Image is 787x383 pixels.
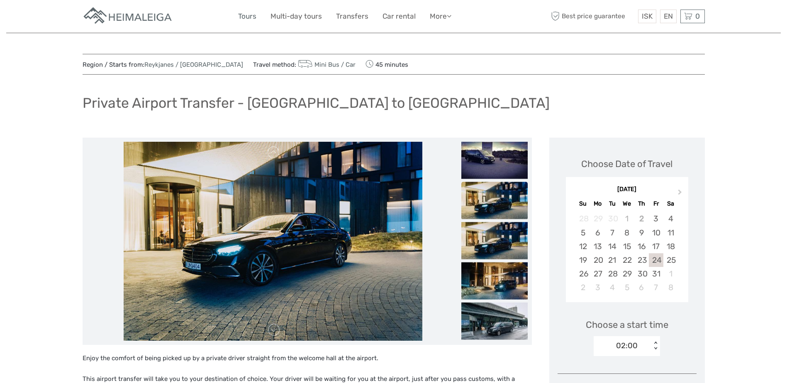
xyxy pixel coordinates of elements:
img: 6753475544474535b87e047c1beee227_slider_thumbnail.jpeg [461,222,528,259]
p: We're away right now. Please check back later! [12,15,94,21]
div: Choose Sunday, November 2nd, 2025 [576,281,590,294]
img: b0440060a96740b0b900286ee658dd10_slider_thumbnail.jpeg [461,142,528,179]
a: Transfers [336,10,368,22]
div: Choose Wednesday, October 15th, 2025 [619,240,634,253]
div: Choose Monday, November 3rd, 2025 [590,281,605,294]
div: Choose Thursday, October 30th, 2025 [634,267,649,281]
div: Choose Friday, October 17th, 2025 [649,240,663,253]
div: Choose Sunday, October 12th, 2025 [576,240,590,253]
div: Choose Monday, October 20th, 2025 [590,253,605,267]
div: 02:00 [616,340,638,351]
span: ISK [642,12,653,20]
div: Not available Sunday, September 28th, 2025 [576,212,590,225]
div: Choose Thursday, October 16th, 2025 [634,240,649,253]
div: Choose Monday, October 27th, 2025 [590,267,605,281]
span: 0 [694,12,701,20]
div: Choose Friday, October 31st, 2025 [649,267,663,281]
div: Choose Tuesday, October 21st, 2025 [605,253,619,267]
a: Tours [238,10,256,22]
div: Not available Tuesday, September 30th, 2025 [605,212,619,225]
div: Choose Wednesday, October 22nd, 2025 [619,253,634,267]
span: Choose a start time [586,318,668,331]
div: Choose Date of Travel [581,158,672,170]
div: [DATE] [566,185,688,194]
div: EN [660,10,677,23]
div: Choose Sunday, October 26th, 2025 [576,267,590,281]
div: Not available Thursday, October 2nd, 2025 [634,212,649,225]
div: Choose Wednesday, October 8th, 2025 [619,226,634,240]
div: Choose Sunday, October 19th, 2025 [576,253,590,267]
a: Reykjanes / [GEOGRAPHIC_DATA] [144,61,243,68]
div: Choose Saturday, October 4th, 2025 [663,212,678,225]
p: Enjoy the comfort of being picked up by a private driver straight from the welcome hall at the ai... [83,353,532,364]
img: Apartments in Reykjavik [83,6,174,27]
div: Choose Thursday, October 9th, 2025 [634,226,649,240]
div: Choose Friday, October 3rd, 2025 [649,212,663,225]
div: Choose Saturday, October 25th, 2025 [663,253,678,267]
a: Car rental [383,10,416,22]
div: < > [652,342,659,350]
div: Not available Wednesday, October 1st, 2025 [619,212,634,225]
div: Choose Tuesday, October 7th, 2025 [605,226,619,240]
div: month 2025-10 [568,212,685,294]
div: Choose Friday, October 10th, 2025 [649,226,663,240]
a: Mini Bus / Car [296,61,356,68]
div: Choose Monday, October 13th, 2025 [590,240,605,253]
span: Best price guarantee [549,10,636,23]
div: Choose Wednesday, November 5th, 2025 [619,281,634,294]
div: Not available Monday, September 29th, 2025 [590,212,605,225]
div: Sa [663,198,678,209]
button: Next Month [674,187,687,201]
div: Choose Monday, October 6th, 2025 [590,226,605,240]
div: Choose Friday, October 24th, 2025 [649,253,663,267]
div: Choose Tuesday, October 28th, 2025 [605,267,619,281]
div: Choose Thursday, October 23rd, 2025 [634,253,649,267]
div: Choose Saturday, November 1st, 2025 [663,267,678,281]
div: Choose Thursday, November 6th, 2025 [634,281,649,294]
img: bb7e82e5124145e5901701764a956d0f_slider_thumbnail.jpg [461,182,528,219]
div: Choose Wednesday, October 29th, 2025 [619,267,634,281]
img: bb7e82e5124145e5901701764a956d0f_main_slider.jpg [124,142,422,341]
div: Tu [605,198,619,209]
div: Fr [649,198,663,209]
h1: Private Airport Transfer - [GEOGRAPHIC_DATA] to [GEOGRAPHIC_DATA] [83,95,550,112]
div: Choose Sunday, October 5th, 2025 [576,226,590,240]
div: Th [634,198,649,209]
img: 378a844c036c45d2993344ad2d676681_slider_thumbnail.jpeg [461,303,528,340]
div: Choose Tuesday, November 4th, 2025 [605,281,619,294]
div: We [619,198,634,209]
div: Choose Saturday, November 8th, 2025 [663,281,678,294]
div: Su [576,198,590,209]
span: Region / Starts from: [83,61,243,69]
div: Mo [590,198,605,209]
img: 71aa0f482582449abdb268dcf9e3cf8a_slider_thumbnail.jpeg [461,262,528,300]
div: Choose Saturday, October 18th, 2025 [663,240,678,253]
a: More [430,10,451,22]
div: Choose Friday, November 7th, 2025 [649,281,663,294]
span: Travel method: [253,58,356,70]
div: Choose Saturday, October 11th, 2025 [663,226,678,240]
button: Open LiveChat chat widget [95,13,105,23]
a: Multi-day tours [270,10,322,22]
div: Choose Tuesday, October 14th, 2025 [605,240,619,253]
span: 45 minutes [365,58,408,70]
